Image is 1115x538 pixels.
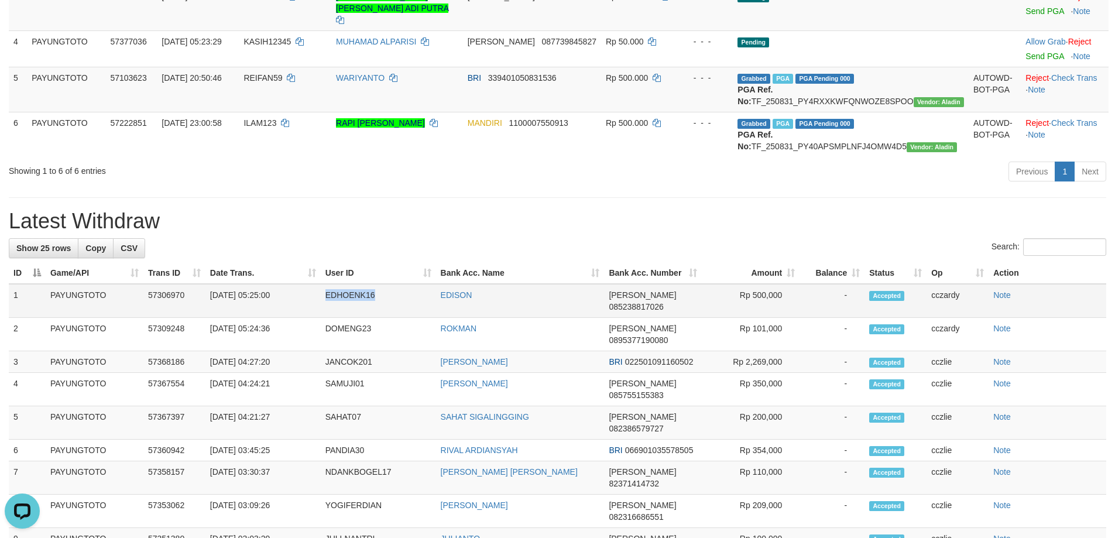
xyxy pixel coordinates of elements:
[321,373,436,406] td: SAMUJI01
[336,37,416,46] a: MUHAMAD ALPARISI
[441,290,472,300] a: EDISON
[737,85,773,106] b: PGA Ref. No:
[46,318,143,351] td: PAYUNGTOTO
[321,406,436,440] td: SAHAT07
[441,446,518,455] a: RIVAL ARDIANSYAH
[321,318,436,351] td: DOMENG23
[773,119,793,129] span: Marked by cczlie
[1021,30,1109,67] td: ·
[609,512,663,522] span: Copy 082316686551 to clipboard
[9,238,78,258] a: Show 25 rows
[682,36,728,47] div: - - -
[609,467,676,477] span: [PERSON_NAME]
[609,501,676,510] span: [PERSON_NAME]
[795,119,854,129] span: PGA Pending
[143,461,205,495] td: 57358157
[869,446,904,456] span: Accepted
[993,501,1011,510] a: Note
[606,37,644,46] span: Rp 50.000
[441,324,476,333] a: ROKMAN
[927,440,989,461] td: cczlie
[609,390,663,400] span: Copy 085755155383 to clipboard
[46,262,143,284] th: Game/API: activate to sort column ascending
[1074,162,1106,181] a: Next
[733,67,969,112] td: TF_250831_PY4RXXKWFQNWOZE8SPOO
[9,351,46,373] td: 3
[737,37,769,47] span: Pending
[336,118,425,128] a: RAPI [PERSON_NAME]
[46,406,143,440] td: PAYUNGTOTO
[682,117,728,129] div: - - -
[737,119,770,129] span: Grabbed
[1073,52,1090,61] a: Note
[46,461,143,495] td: PAYUNGTOTO
[205,495,321,528] td: [DATE] 03:09:26
[9,262,46,284] th: ID: activate to sort column descending
[993,379,1011,388] a: Note
[1051,73,1097,83] a: Check Trans
[914,97,964,107] span: Vendor URL: https://payment4.1velocity.biz
[85,244,106,253] span: Copy
[1028,85,1045,94] a: Note
[46,440,143,461] td: PAYUNGTOTO
[989,262,1106,284] th: Action
[869,379,904,389] span: Accepted
[604,262,702,284] th: Bank Acc. Number: activate to sort column ascending
[609,324,676,333] span: [PERSON_NAME]
[1025,52,1063,61] a: Send PGA
[9,461,46,495] td: 7
[869,468,904,478] span: Accepted
[869,358,904,368] span: Accepted
[682,72,728,84] div: - - -
[702,495,800,528] td: Rp 209,000
[800,284,864,318] td: -
[702,284,800,318] td: Rp 500,000
[321,495,436,528] td: YOGIFERDIAN
[993,324,1011,333] a: Note
[321,284,436,318] td: EDHOENK16
[143,495,205,528] td: 57353062
[907,142,957,152] span: Vendor URL: https://payment4.1velocity.biz
[143,284,205,318] td: 57306970
[143,406,205,440] td: 57367397
[205,440,321,461] td: [DATE] 03:45:25
[927,318,989,351] td: cczardy
[702,262,800,284] th: Amount: activate to sort column ascending
[110,118,146,128] span: 57222851
[27,30,105,67] td: PAYUNGTOTO
[162,73,221,83] span: [DATE] 20:50:46
[46,373,143,406] td: PAYUNGTOTO
[869,501,904,511] span: Accepted
[110,73,146,83] span: 57103623
[436,262,605,284] th: Bank Acc. Name: activate to sort column ascending
[1068,37,1092,46] a: Reject
[143,373,205,406] td: 57367554
[869,291,904,301] span: Accepted
[205,373,321,406] td: [DATE] 04:24:21
[1021,112,1109,157] td: · ·
[205,351,321,373] td: [DATE] 04:27:20
[993,412,1011,422] a: Note
[162,37,221,46] span: [DATE] 05:23:29
[800,351,864,373] td: -
[9,112,27,157] td: 6
[441,412,529,422] a: SAHAT SIGALINGGING
[143,262,205,284] th: Trans ID: activate to sort column ascending
[773,74,793,84] span: Marked by cczsasa
[321,440,436,461] td: PANDIA30
[243,118,276,128] span: ILAM123
[702,351,800,373] td: Rp 2,269,000
[9,284,46,318] td: 1
[321,461,436,495] td: NDANKBOGEL17
[1055,162,1075,181] a: 1
[205,284,321,318] td: [DATE] 05:25:00
[800,440,864,461] td: -
[993,357,1011,366] a: Note
[16,244,71,253] span: Show 25 rows
[702,318,800,351] td: Rp 101,000
[321,262,436,284] th: User ID: activate to sort column ascending
[927,406,989,440] td: cczlie
[609,379,676,388] span: [PERSON_NAME]
[1073,6,1090,16] a: Note
[606,118,648,128] span: Rp 500.000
